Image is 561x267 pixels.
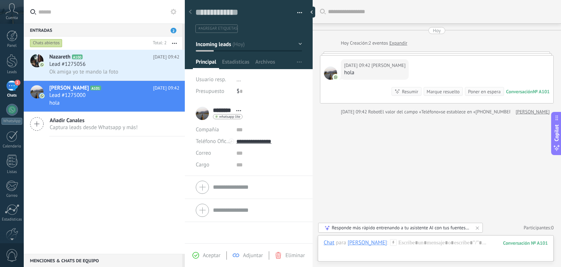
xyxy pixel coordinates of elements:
span: Captura leads desde Whatsapp y más! [50,124,138,131]
span: [PERSON_NAME] [49,84,89,92]
div: Ocultar [308,7,315,18]
span: 2 [15,80,20,86]
span: hola [49,99,60,106]
div: Presupuesto [196,86,231,97]
span: Eliminar [285,252,305,259]
span: #agregar etiquetas [198,26,237,31]
div: Cargo [196,159,231,171]
span: [DATE] 09:42 [153,53,179,61]
span: Ok amiga yo te mando la foto [49,68,118,75]
div: Marque resuelto [427,88,459,95]
div: Calendario [1,144,23,149]
a: Participantes:0 [524,225,554,231]
div: Hoy [341,40,350,47]
span: Aceptar [203,252,220,259]
div: Creación: [341,40,407,47]
div: Estadísticas [1,217,23,222]
a: [PERSON_NAME] [516,108,550,116]
div: [DATE] 09:42 [344,62,371,69]
span: 2 eventos [369,40,388,47]
div: Resumir [402,88,418,95]
span: Fabricio [371,62,405,69]
span: Teléfono Oficina [196,138,234,145]
div: Chats [1,93,23,98]
div: Responde más rápido entrenando a tu asistente AI con tus fuentes de datos [332,225,470,231]
span: Copilot [553,125,560,142]
span: Archivos [255,59,275,69]
a: Expandir [389,40,407,47]
span: A101 [90,86,101,90]
span: Lead #1275056 [49,61,85,68]
span: Principal [196,59,216,69]
div: Listas [1,170,23,174]
span: Robot [368,109,380,115]
span: Estadísticas [222,59,249,69]
span: se establece en «[PHONE_NUMBER]» [441,108,516,116]
div: Compañía [196,124,231,136]
div: Fabricio [348,239,387,246]
div: Usuario resp. [196,74,231,86]
span: Correo [196,150,211,157]
span: Añadir Canales [50,117,138,124]
div: [DATE] 09:42 [341,108,368,116]
span: El valor del campo «Teléfono» [380,108,441,116]
div: Total: 2 [150,40,167,47]
span: Nazareth [49,53,70,61]
div: Chats abiertos [30,39,62,48]
span: Adjuntar [243,252,263,259]
div: Hoy [433,27,441,34]
img: icon [39,93,45,98]
a: avataricon[PERSON_NAME]A101[DATE] 09:42Lead #1275000hola [24,81,185,112]
span: Lead #1275000 [49,92,85,99]
span: [DATE] 09:42 [153,84,179,92]
img: icon [39,62,45,67]
div: Correo [1,193,23,198]
div: Menciones & Chats de equipo [24,254,182,267]
div: $ [237,86,302,97]
span: ... [237,76,241,83]
div: hola [344,69,405,76]
span: A100 [72,54,83,59]
span: Usuario resp. [196,76,226,83]
div: WhatsApp [1,118,22,125]
span: 2 [171,28,176,33]
a: avatariconNazarethA100[DATE] 09:42Lead #1275056Ok amiga yo te mando la foto [24,50,185,80]
img: com.amocrm.amocrmwa.svg [333,75,338,80]
div: Entradas [24,23,182,37]
div: № A101 [533,89,550,95]
div: Panel [1,44,23,48]
span: 0 [551,225,554,231]
div: Leads [1,70,23,75]
span: whatsapp lite [219,115,240,119]
span: Cuenta [6,16,18,20]
button: Teléfono Oficina [196,136,231,147]
button: Más [167,37,182,50]
div: Poner en espera [468,88,500,95]
span: Fabricio [324,67,337,80]
button: Correo [196,147,211,159]
span: Presupuesto [196,88,224,95]
span: Cargo [196,162,209,168]
span: para [336,239,346,247]
span: : [387,239,388,247]
div: Conversación [506,89,533,95]
div: 101 [503,240,548,246]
